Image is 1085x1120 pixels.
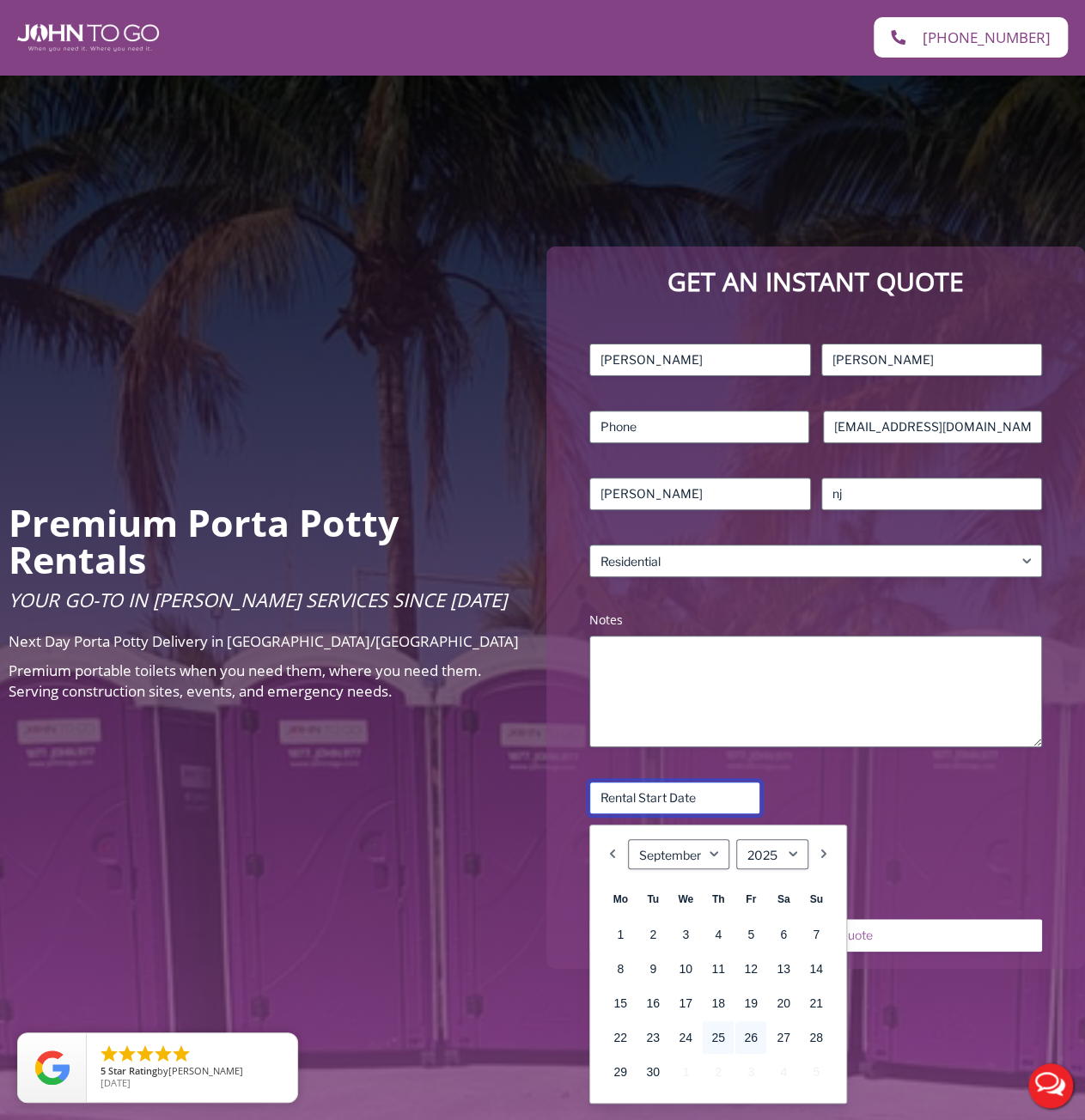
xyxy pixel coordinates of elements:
a: 26 [735,1021,766,1054]
span: 2 [703,1056,734,1088]
a: 11 [703,953,734,985]
a: 23 [637,1021,668,1054]
li:  [153,1044,174,1064]
a: 21 [801,987,832,1020]
a: Next [815,839,832,869]
a: 25 [703,1021,734,1054]
span: Next Day Porta Potty Delivery in [GEOGRAPHIC_DATA]/[GEOGRAPHIC_DATA] [9,631,519,651]
span: [PHONE_NUMBER] [923,30,1051,45]
a: 24 [670,1021,701,1054]
a: 27 [768,1021,799,1054]
span: Premium portable toilets when you need them, where you need them. Serving construction sites, eve... [9,660,482,701]
a: 13 [768,953,799,985]
input: City [589,478,810,510]
h2: Premium Porta Potty Rentals [9,504,521,578]
a: 19 [735,987,766,1020]
a: 9 [637,953,668,985]
img: Review Rating [35,1050,70,1085]
span: Monday [613,893,627,905]
span: Your Go-To in [PERSON_NAME] Services Since [DATE] [9,587,507,612]
input: Last Name [821,344,1042,376]
span: Wednesday [678,893,693,905]
a: [PHONE_NUMBER] [874,17,1068,58]
span: Friday [746,893,756,905]
span: Sunday [809,893,822,905]
a: 10 [670,953,701,985]
li:  [117,1044,137,1064]
a: 16 [637,987,668,1020]
a: 4 [703,918,734,951]
span: 3 [735,1056,766,1088]
a: 20 [768,987,799,1020]
button: Live Chat [1016,1051,1085,1120]
input: Email [823,411,1042,443]
span: Thursday [712,893,725,905]
select: Select month [628,839,729,869]
span: 5 [801,1056,832,1088]
span: 1 [670,1056,701,1088]
span: [DATE] [101,1076,131,1089]
a: 12 [735,953,766,985]
input: Phone [589,411,808,443]
a: 3 [670,918,701,951]
li:  [171,1044,192,1064]
a: 5 [735,918,766,951]
input: Rental Start Date [589,782,760,814]
select: Select year [736,839,808,869]
a: 6 [768,918,799,951]
a: 28 [801,1021,832,1054]
a: 8 [605,953,636,985]
span: [PERSON_NAME] [168,1064,243,1077]
span: 5 [101,1064,106,1077]
a: 17 [670,987,701,1020]
a: 14 [801,953,832,985]
a: 22 [605,1021,636,1054]
input: State [821,478,1042,510]
a: 29 [605,1056,636,1088]
a: 15 [605,987,636,1020]
label: Notes [589,612,1042,629]
span: by [101,1066,283,1078]
a: 2 [637,918,668,951]
a: 7 [801,918,832,951]
a: 30 [637,1056,668,1088]
input: First Name [589,344,810,376]
a: 18 [703,987,734,1020]
a: 1 [605,918,636,951]
span: Tuesday [647,893,659,905]
span: Star Rating [108,1064,157,1077]
li:  [135,1044,155,1064]
img: John To Go [17,24,159,52]
span: 4 [768,1056,799,1088]
li:  [99,1044,119,1064]
span: Saturday [777,893,790,905]
a: Previous [604,839,621,869]
p: Get an Instant Quote [564,264,1068,301]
